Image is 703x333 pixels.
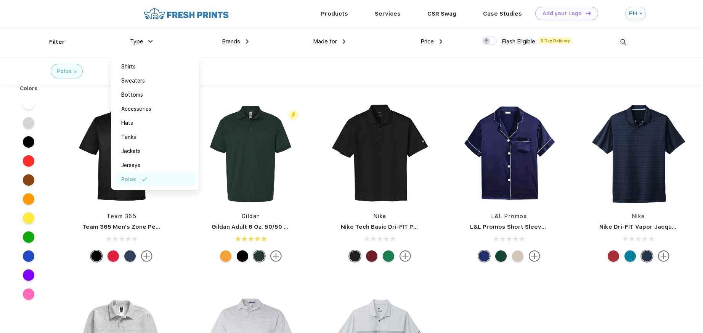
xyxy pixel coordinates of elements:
[121,161,140,169] div: Jerseys
[121,63,136,71] div: Shirts
[91,250,102,262] div: Black
[608,250,619,262] div: Team Red
[617,36,629,48] img: desktop_search.svg
[254,250,265,262] div: Forest Green
[383,250,394,262] div: Luck Green
[586,11,591,15] img: DT
[142,177,148,181] img: filter_selected.svg
[212,223,319,230] a: Gildan Adult 6 Oz. 50/50 Jersey Polo
[588,104,689,205] img: func=resize&h=266
[329,104,431,205] img: func=resize&h=266
[321,10,348,17] a: Products
[141,250,152,262] img: more.svg
[639,12,642,15] img: arrow_down_blue.svg
[632,213,645,219] a: Nike
[529,250,540,262] img: more.svg
[313,38,337,45] span: Made for
[237,250,248,262] div: Black
[459,104,560,205] img: func=resize&h=266
[242,213,260,219] a: Gildan
[141,7,231,20] img: fo%20logo%202.webp
[121,133,136,141] div: Tanks
[246,39,249,44] img: dropdown.png
[121,91,143,99] div: Bottoms
[124,250,136,262] div: Sport Dark Navy
[121,147,141,155] div: Jackets
[130,38,143,45] span: Type
[512,250,523,262] div: Champagne
[288,110,299,120] img: flash_active_toggle.svg
[341,223,422,230] a: Nike Tech Basic Dri-FIT Polo
[222,38,240,45] span: Brands
[491,213,527,219] a: L&L Promos
[624,250,636,262] div: Marina
[421,38,434,45] span: Price
[220,250,231,262] div: Gold
[599,223,696,230] a: Nike Dri-FIT Vapor Jacquard Polo
[658,250,669,262] img: more.svg
[374,213,387,219] a: Nike
[542,10,582,17] div: Add your Logo
[82,223,201,230] a: Team 365 Men's Zone Performance Polo
[121,119,133,127] div: Hats
[71,104,172,205] img: func=resize&h=266
[270,250,282,262] img: more.svg
[107,213,136,219] a: Team 365
[400,250,411,262] img: more.svg
[478,250,490,262] div: Blue
[440,39,442,44] img: dropdown.png
[108,250,119,262] div: Sport Red
[502,38,535,45] span: Flash Eligible
[200,104,302,205] img: func=resize&h=266
[343,39,345,44] img: dropdown.png
[14,84,43,92] div: Colors
[148,40,153,43] img: dropdown.png
[470,223,581,230] a: L&L Promos Short Sleeve Satin Pj Top
[121,77,145,85] div: Sweaters
[641,250,653,262] div: Navy
[121,105,151,113] div: Accessories
[74,70,77,73] img: filter_cancel.svg
[49,38,65,46] div: Filter
[349,250,361,262] div: Black
[57,67,72,75] div: Polos
[366,250,377,262] div: Team Red
[495,250,507,262] div: Green
[121,175,136,183] div: Polos
[629,10,637,17] div: PH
